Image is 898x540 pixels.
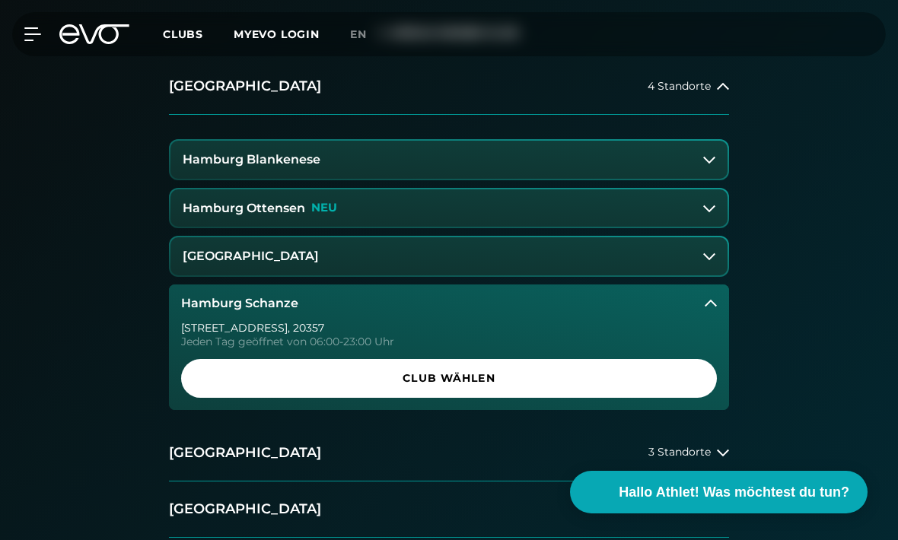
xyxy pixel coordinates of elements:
[170,141,728,179] button: Hamburg Blankenese
[199,370,699,386] span: Club wählen
[163,27,234,41] a: Clubs
[648,81,711,92] span: 4 Standorte
[169,59,729,115] button: [GEOGRAPHIC_DATA]4 Standorte
[181,359,717,398] a: Club wählen
[311,202,337,214] p: NEU
[619,482,849,503] span: Hallo Athlet! Was möchtest du tun?
[169,443,321,462] h2: [GEOGRAPHIC_DATA]
[170,237,728,275] button: [GEOGRAPHIC_DATA]
[169,284,729,322] button: Hamburg Schanze
[181,336,717,347] div: Jeden Tag geöffnet von 06:00-23:00 Uhr
[183,153,320,167] h3: Hamburg Blankenese
[648,503,711,515] span: 2 Standorte
[170,189,728,227] button: Hamburg OttensenNEU
[169,481,729,538] button: [GEOGRAPHIC_DATA]2 Standorte
[234,27,320,41] a: MYEVO LOGIN
[648,446,711,458] span: 3 Standorte
[570,471,868,513] button: Hallo Athlet! Was möchtest du tun?
[163,27,203,41] span: Clubs
[169,425,729,481] button: [GEOGRAPHIC_DATA]3 Standorte
[350,26,385,43] a: en
[350,27,367,41] span: en
[169,77,321,96] h2: [GEOGRAPHIC_DATA]
[181,322,717,333] div: [STREET_ADDRESS] , 20357
[183,202,305,215] h3: Hamburg Ottensen
[169,500,321,519] h2: [GEOGRAPHIC_DATA]
[183,249,319,263] h3: [GEOGRAPHIC_DATA]
[181,297,298,310] h3: Hamburg Schanze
